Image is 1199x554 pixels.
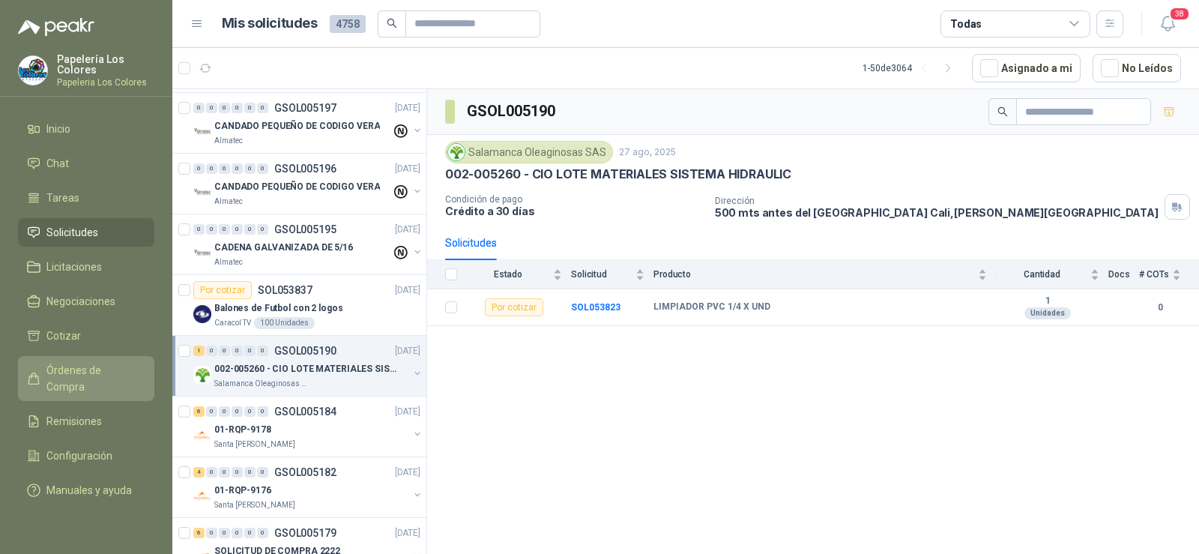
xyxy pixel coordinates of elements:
p: 27 ago, 2025 [619,145,676,160]
a: Negociaciones [18,287,154,316]
button: No Leídos [1093,54,1181,82]
div: Solicitudes [445,235,497,251]
b: SOL053823 [571,302,620,313]
div: Salamanca Oleaginosas SAS [445,141,613,163]
th: Producto [653,260,996,289]
div: 0 [206,528,217,538]
p: CANDADO PEQUEÑO DE CODIGO VERA [214,180,380,194]
p: Dirección [715,196,1159,206]
a: Órdenes de Compra [18,356,154,401]
th: Docs [1108,260,1139,289]
div: 0 [232,406,243,417]
p: 002-005260 - CIO LOTE MATERIALES SISTEMA HIDRAULIC [214,362,401,376]
div: 0 [244,163,256,174]
div: 0 [244,346,256,356]
img: Company Logo [193,305,211,323]
b: 1 [996,295,1099,307]
p: GSOL005195 [274,224,336,235]
span: Tareas [46,190,79,206]
div: 0 [257,346,268,356]
a: 0 0 0 0 0 0 GSOL005195[DATE] Company LogoCADENA GALVANIZADA DE 5/16Almatec [193,220,423,268]
p: GSOL005190 [274,346,336,356]
div: 0 [219,346,230,356]
img: Logo peakr [18,18,94,36]
a: Tareas [18,184,154,212]
p: [DATE] [395,223,420,237]
div: 0 [244,406,256,417]
div: 0 [219,163,230,174]
p: 01-RQP-9176 [214,484,271,498]
div: 0 [244,467,256,478]
div: 4 [193,467,205,478]
div: 0 [232,346,243,356]
div: 0 [257,163,268,174]
div: 6 [193,528,205,538]
p: Papelería Los Colores [57,54,154,75]
p: Santa [PERSON_NAME] [214,439,295,451]
div: 0 [219,224,230,235]
span: search [997,106,1008,117]
p: SOL053837 [258,285,312,295]
a: Licitaciones [18,253,154,281]
div: 0 [219,528,230,538]
h3: GSOL005190 [467,100,558,123]
div: 0 [244,224,256,235]
span: Solicitud [571,269,632,280]
div: 0 [232,163,243,174]
span: Órdenes de Compra [46,362,140,395]
a: Cotizar [18,322,154,350]
div: 1 [193,346,205,356]
div: 0 [206,103,217,113]
span: # COTs [1139,269,1169,280]
p: Balones de Futbol con 2 logos [214,301,343,316]
img: Company Logo [19,56,47,85]
span: Licitaciones [46,259,102,275]
div: 100 Unidades [254,317,315,329]
button: Asignado a mi [972,54,1081,82]
p: Salamanca Oleaginosas SAS [214,378,309,390]
p: [DATE] [395,466,420,480]
span: Configuración [46,448,112,464]
p: CANDADO PEQUEÑO DE CODIGO VERA [214,119,380,133]
div: 0 [232,467,243,478]
p: Papeleria Los Colores [57,78,154,87]
a: Solicitudes [18,218,154,247]
th: Estado [466,260,571,289]
p: [DATE] [395,405,420,419]
div: Unidades [1024,307,1071,319]
h1: Mis solicitudes [222,13,318,34]
span: 4758 [330,15,366,33]
span: Manuales y ayuda [46,482,132,499]
p: Caracol TV [214,317,251,329]
div: 0 [257,528,268,538]
span: 38 [1169,7,1190,21]
img: Company Logo [193,487,211,505]
span: Remisiones [46,413,102,430]
p: [DATE] [395,283,420,298]
div: 0 [206,467,217,478]
span: search [387,18,397,28]
p: Almatec [214,135,243,147]
div: 1 - 50 de 3064 [863,56,960,80]
a: Configuración [18,442,154,470]
p: Crédito a 30 días [445,205,703,217]
div: 0 [193,103,205,113]
a: 0 0 0 0 0 0 GSOL005197[DATE] Company LogoCANDADO PEQUEÑO DE CODIGO VERAAlmatec [193,99,423,147]
div: 0 [257,224,268,235]
div: 0 [232,103,243,113]
p: GSOL005179 [274,528,336,538]
div: 0 [206,346,217,356]
div: Por cotizar [485,298,543,316]
div: 0 [206,224,217,235]
img: Company Logo [193,427,211,445]
a: Inicio [18,115,154,143]
div: 0 [232,528,243,538]
span: Producto [653,269,975,280]
div: 0 [193,163,205,174]
p: GSOL005184 [274,406,336,417]
p: [DATE] [395,344,420,358]
div: 0 [219,406,230,417]
p: [DATE] [395,162,420,176]
p: GSOL005197 [274,103,336,113]
div: 0 [244,528,256,538]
